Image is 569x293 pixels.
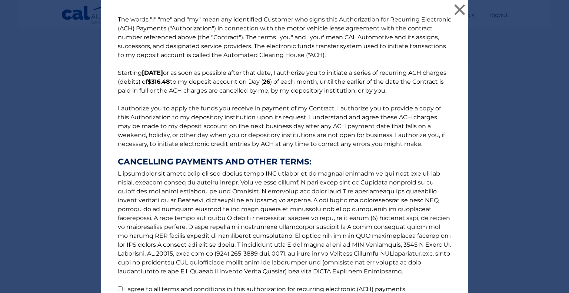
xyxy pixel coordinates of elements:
[118,157,451,166] strong: CANCELLING PAYMENTS AND OTHER TERMS:
[452,2,467,17] button: ×
[142,69,163,76] b: [DATE]
[263,78,270,85] b: 26
[147,78,170,85] b: $316.48
[124,286,406,293] label: I agree to all terms and conditions in this authorization for recurring electronic (ACH) payments.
